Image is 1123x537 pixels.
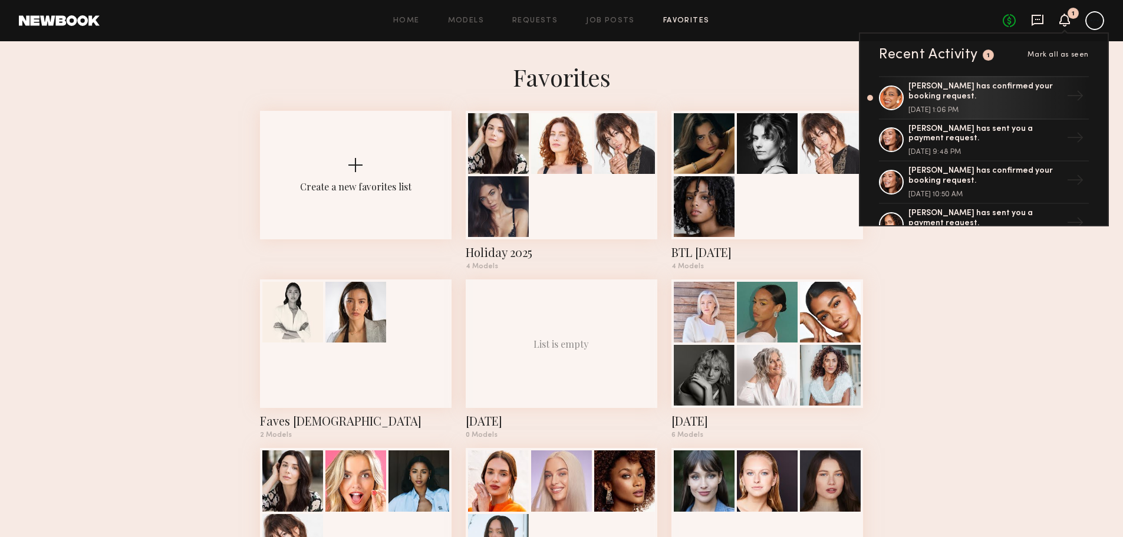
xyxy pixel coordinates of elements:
a: BTL [DATE]4 Models [671,111,863,270]
div: Holiday 2025 [466,244,657,261]
a: Home [393,17,420,25]
a: [PERSON_NAME] has confirmed your booking request.[DATE] 1:06 PM→ [879,76,1089,120]
div: 4 Models [671,263,863,270]
a: List is empty[DATE]0 Models [466,279,657,439]
div: BTL JULY 2025 [671,244,863,261]
div: [PERSON_NAME] has confirmed your booking request. [908,82,1062,102]
a: Holiday 20254 Models [466,111,657,270]
a: [PERSON_NAME] has confirmed your booking request.[DATE] 10:50 AM→ [879,162,1089,204]
span: Mark all as seen [1028,51,1089,58]
div: 1 [987,52,990,59]
a: [PERSON_NAME] has sent you a payment request.→ [879,204,1089,246]
div: [DATE] 9:48 PM [908,149,1062,156]
a: Faves [DEMOGRAPHIC_DATA]2 Models [260,279,452,439]
div: Create a new favorites list [300,180,411,193]
div: 2 Models [260,431,452,439]
div: [DATE] 1:06 PM [908,107,1062,114]
div: [PERSON_NAME] has sent you a payment request. [908,209,1062,229]
div: [PERSON_NAME] has sent you a payment request. [908,124,1062,144]
button: Create a new favorites list [260,111,452,279]
a: [DATE]6 Models [671,279,863,439]
div: [DATE] 10:50 AM [908,191,1062,198]
div: → [1062,124,1089,155]
div: 1 [1072,11,1075,17]
a: Favorites [663,17,710,25]
a: Models [448,17,484,25]
div: Faves Asian [260,413,452,429]
div: May 25 [466,413,657,429]
div: → [1062,167,1089,197]
div: → [1062,209,1089,240]
div: 4 Models [466,263,657,270]
div: → [1062,83,1089,113]
div: 6 Models [671,431,863,439]
div: 0 Models [466,431,657,439]
div: Recent Activity [879,48,978,62]
a: [PERSON_NAME] has sent you a payment request.[DATE] 9:48 PM→ [879,120,1089,162]
a: Job Posts [586,17,635,25]
div: List is empty [533,338,589,350]
div: Mother's Day [671,413,863,429]
a: Requests [512,17,558,25]
div: [PERSON_NAME] has confirmed your booking request. [908,166,1062,186]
